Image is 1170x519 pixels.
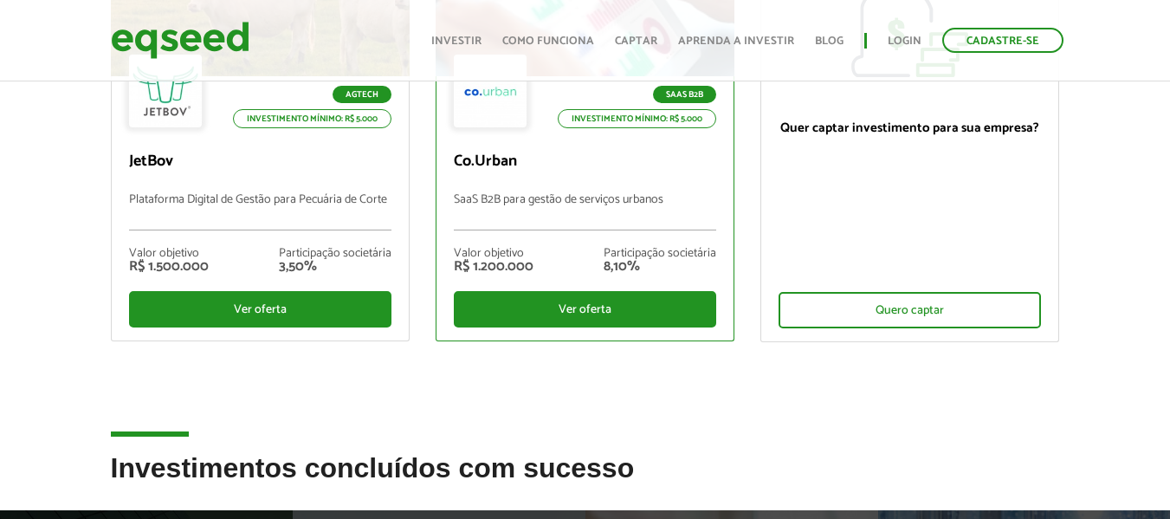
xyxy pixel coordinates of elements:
div: R$ 1.500.000 [129,260,209,274]
a: Investir [431,36,482,47]
a: Blog [815,36,844,47]
div: 8,10% [604,260,716,274]
p: SaaS B2B [653,86,716,103]
div: Participação societária [279,248,391,260]
p: Agtech [333,86,391,103]
a: Como funciona [502,36,594,47]
p: Co.Urban [454,152,716,172]
div: Valor objetivo [129,248,209,260]
div: R$ 1.200.000 [454,260,533,274]
h2: Investimentos concluídos com sucesso [111,453,1060,509]
div: Participação societária [604,248,716,260]
a: Captar [615,36,657,47]
a: Login [888,36,921,47]
p: Investimento mínimo: R$ 5.000 [233,109,391,128]
p: Quer captar investimento para sua empresa? [779,120,1041,136]
p: SaaS B2B para gestão de serviços urbanos [454,193,716,230]
div: Ver oferta [454,291,716,328]
img: EqSeed [111,17,249,63]
p: Plataforma Digital de Gestão para Pecuária de Corte [129,193,391,230]
div: Ver oferta [129,291,391,328]
div: 3,50% [279,260,391,274]
div: Quero captar [779,292,1041,328]
p: JetBov [129,152,391,172]
a: Cadastre-se [942,28,1063,53]
a: Aprenda a investir [678,36,794,47]
div: Valor objetivo [454,248,533,260]
p: Investimento mínimo: R$ 5.000 [558,109,716,128]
